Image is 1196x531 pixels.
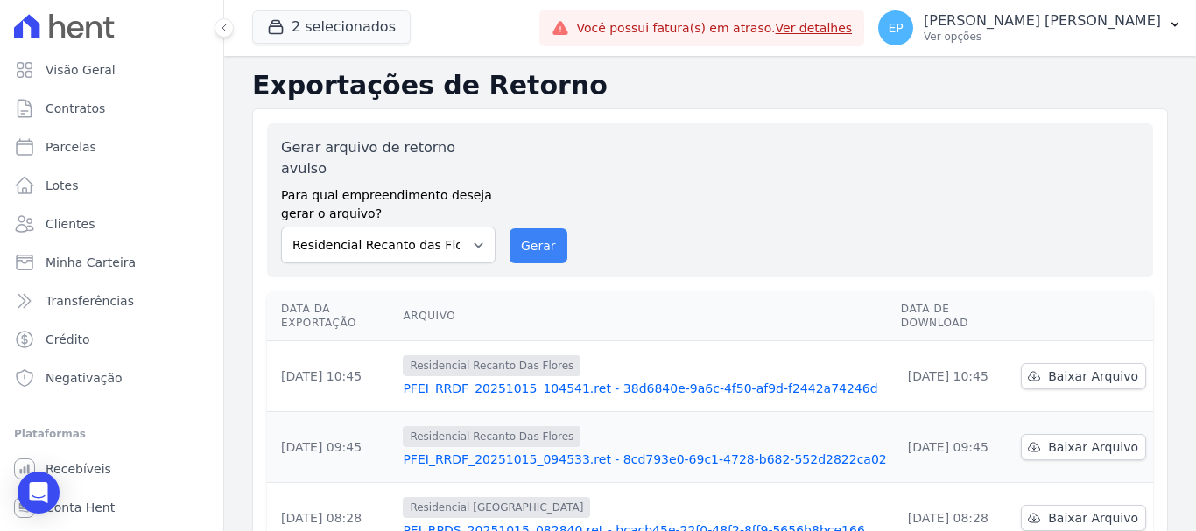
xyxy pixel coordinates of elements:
[776,21,853,35] a: Ver detalhes
[403,426,580,447] span: Residencial Recanto Das Flores
[510,228,567,263] button: Gerar
[46,369,123,387] span: Negativação
[1021,434,1146,460] a: Baixar Arquivo
[7,52,216,87] a: Visão Geral
[46,331,90,348] span: Crédito
[1021,363,1146,389] a: Baixar Arquivo
[267,341,396,412] td: [DATE] 10:45
[7,322,216,357] a: Crédito
[46,292,134,310] span: Transferências
[403,451,886,468] a: PFEI_RRDF_20251015_094533.ret - 8cd793e0-69c1-4728-b682-552d2822ca02
[924,12,1161,30] p: [PERSON_NAME] [PERSON_NAME]
[1048,509,1138,527] span: Baixar Arquivo
[252,10,411,44] button: 2 selecionados
[14,423,209,444] div: Plataformas
[46,460,111,478] span: Recebíveis
[1048,438,1138,456] span: Baixar Arquivo
[1021,505,1146,531] a: Baixar Arquivo
[1048,367,1138,385] span: Baixar Arquivo
[864,3,1196,52] button: EP [PERSON_NAME] [PERSON_NAME] Ver opções
[46,499,115,516] span: Conta Hent
[7,91,216,126] a: Contratos
[281,179,496,223] label: Para qual empreendimento deseja gerar o arquivo?
[7,360,216,395] a: Negativação
[576,19,852,38] span: Você possui fatura(s) em atraso.
[18,472,60,514] div: Open Intercom Messenger
[894,291,1015,341] th: Data de Download
[7,283,216,318] a: Transferências
[894,412,1015,483] td: [DATE] 09:45
[894,341,1015,412] td: [DATE] 10:45
[396,291,893,341] th: Arquivo
[252,70,1168,101] h2: Exportações de Retorno
[7,206,216,241] a: Clientes
[403,497,590,518] span: Residencial [GEOGRAPHIC_DATA]
[46,138,96,156] span: Parcelas
[7,129,216,164] a: Parcelas
[7,451,216,486] a: Recebíveis
[403,355,580,376] span: Residencial Recanto Das Flores
[403,380,886,397] a: PFEI_RRDF_20251015_104541.ret - 38d6840e-9a6c-4f50-af9d-f2442a74246d
[46,215,95,233] span: Clientes
[7,168,216,203] a: Lotes
[7,245,216,280] a: Minha Carteira
[46,177,79,194] span: Lotes
[267,412,396,483] td: [DATE] 09:45
[267,291,396,341] th: Data da Exportação
[924,30,1161,44] p: Ver opções
[7,490,216,525] a: Conta Hent
[46,100,105,117] span: Contratos
[46,254,136,271] span: Minha Carteira
[46,61,116,79] span: Visão Geral
[888,22,903,34] span: EP
[281,137,496,179] label: Gerar arquivo de retorno avulso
